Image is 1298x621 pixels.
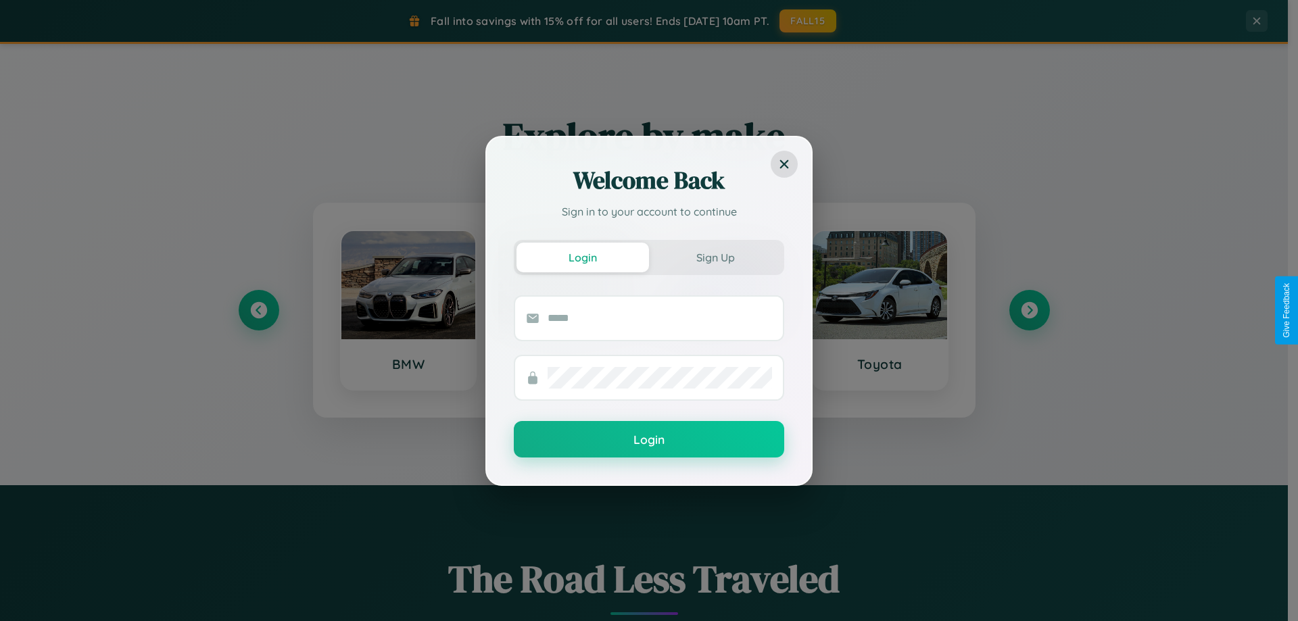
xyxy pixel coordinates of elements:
button: Sign Up [649,243,782,272]
div: Give Feedback [1282,283,1291,338]
button: Login [514,421,784,457]
button: Login [516,243,649,272]
p: Sign in to your account to continue [514,203,784,220]
h2: Welcome Back [514,164,784,197]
